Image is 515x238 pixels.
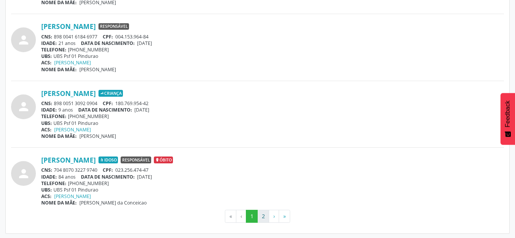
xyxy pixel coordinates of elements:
[41,46,66,53] span: TELEFONE:
[41,113,66,120] span: TELEFONE:
[41,167,52,173] span: CNS:
[81,174,135,180] span: DATA DE NASCIMENTO:
[41,180,66,187] span: TELEFONE:
[41,100,52,107] span: CNS:
[79,200,147,206] span: [PERSON_NAME] da Conceicao
[54,193,91,200] a: [PERSON_NAME]
[257,210,269,223] button: Go to page 2
[134,107,149,113] span: [DATE]
[41,53,504,59] div: UBS Psf 01 Pindurao
[41,193,52,200] span: ACS:
[41,59,52,66] span: ACS:
[41,120,52,126] span: UBS:
[98,90,123,97] span: Criança
[41,187,52,193] span: UBS:
[115,167,149,173] span: 023.256.474-47
[41,156,96,164] a: [PERSON_NAME]
[54,126,91,133] a: [PERSON_NAME]
[41,107,504,113] div: 9 anos
[41,200,77,206] span: NOME DA MÃE:
[154,157,173,163] span: Óbito
[41,40,504,46] div: 21 anos
[79,66,116,73] span: [PERSON_NAME]
[103,167,113,173] span: CPF:
[17,33,31,47] i: person
[246,210,258,223] button: Go to page 1
[500,93,515,145] button: Feedback - Mostrar pesquisa
[41,40,57,46] span: IDADE:
[78,107,132,113] span: DATA DE NASCIMENTO:
[17,167,31,180] i: person
[41,167,504,173] div: 704 8070 3227 9740
[41,113,504,120] div: [PHONE_NUMBER]
[79,133,116,139] span: [PERSON_NAME]
[41,66,77,73] span: NOME DA MÃE:
[54,59,91,66] a: [PERSON_NAME]
[98,23,129,30] span: Responsável
[41,120,504,126] div: UBS Psf 01 Pindurao
[41,53,52,59] span: UBS:
[41,126,52,133] span: ACS:
[279,210,290,223] button: Go to last page
[98,157,118,163] span: Idoso
[41,107,57,113] span: IDADE:
[41,46,504,53] div: [PHONE_NUMBER]
[504,101,511,127] span: Feedback
[11,210,504,223] ul: Pagination
[41,34,52,40] span: CNS:
[137,174,152,180] span: [DATE]
[103,100,113,107] span: CPF:
[41,133,77,139] span: NOME DA MÃE:
[41,174,57,180] span: IDADE:
[41,174,504,180] div: 84 anos
[17,100,31,113] i: person
[41,34,504,40] div: 898 0041 6184 6977
[41,187,504,193] div: UBS Psf 01 Pindurao
[115,34,149,40] span: 004.153.964-84
[103,34,113,40] span: CPF:
[41,22,96,30] a: [PERSON_NAME]
[41,180,504,187] div: [PHONE_NUMBER]
[115,100,149,107] span: 180.769.954-42
[137,40,152,46] span: [DATE]
[269,210,279,223] button: Go to next page
[121,157,151,163] span: Responsável
[81,40,135,46] span: DATA DE NASCIMENTO:
[41,89,96,97] a: [PERSON_NAME]
[41,100,504,107] div: 898 0051 3092 0904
